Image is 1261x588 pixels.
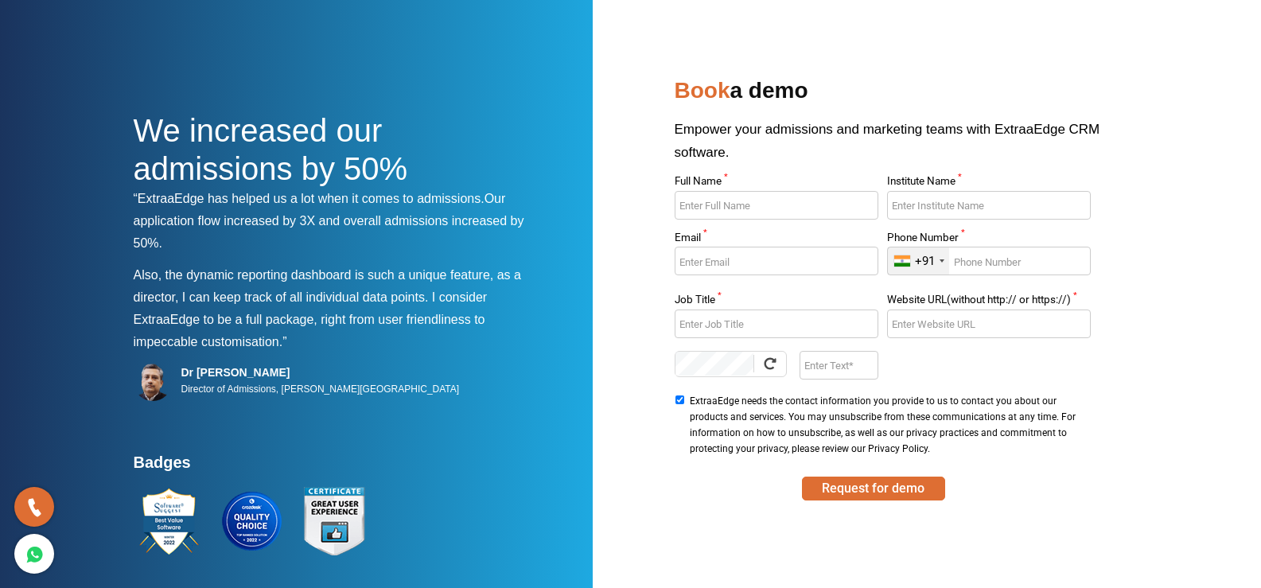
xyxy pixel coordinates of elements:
[134,268,521,304] span: Also, the dynamic reporting dashboard is such a unique feature, as a director, I can keep track o...
[134,290,488,349] span: I consider ExtraaEdge to be a full package, right from user friendliness to impeccable customisat...
[675,118,1128,176] p: Empower your admissions and marketing teams with ExtraaEdge CRM software.
[887,247,1091,275] input: Enter Phone Number
[181,380,460,399] p: Director of Admissions, [PERSON_NAME][GEOGRAPHIC_DATA]
[800,351,878,380] input: Enter Text
[675,310,878,338] input: Enter Job Title
[887,310,1091,338] input: Enter Website URL
[181,365,460,380] h5: Dr [PERSON_NAME]
[675,78,730,103] span: Book
[134,192,524,250] span: Our application flow increased by 3X and overall admissions increased by 50%.
[690,393,1086,457] span: ExtraaEdge needs the contact information you provide to us to contact you about our products and ...
[134,192,485,205] span: “ExtraaEdge has helped us a lot when it comes to admissions.
[802,477,945,500] button: SUBMIT
[887,232,1091,247] label: Phone Number
[675,191,878,220] input: Enter Full Name
[887,294,1091,310] label: Website URL(without http:// or https://)
[134,113,408,186] span: We increased our admissions by 50%
[887,176,1091,191] label: Institute Name
[675,232,878,247] label: Email
[675,176,878,191] label: Full Name
[675,294,878,310] label: Job Title
[915,254,935,269] div: +91
[675,247,878,275] input: Enter Email
[888,247,949,275] div: India (भारत): +91
[675,395,685,404] input: ExtraaEdge needs the contact information you provide to us to contact you about our products and ...
[675,72,1128,118] h2: a demo
[887,191,1091,220] input: Enter Institute Name
[134,453,539,481] h4: Badges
